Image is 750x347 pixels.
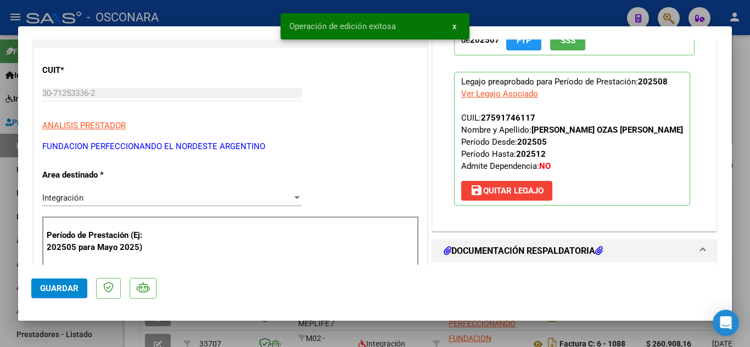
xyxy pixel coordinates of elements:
[470,186,544,196] span: Quitar Legajo
[517,137,547,147] strong: 202505
[42,140,419,153] p: FUNDACION PERFECCIONANDO EL NORDESTE ARGENTINO
[531,125,683,135] strong: [PERSON_NAME] OZAS [PERSON_NAME]
[42,64,155,77] p: CUIT
[289,21,396,32] span: Operación de edición exitosa
[470,35,500,45] strong: 202507
[517,36,531,45] span: FTP
[550,30,585,50] button: SSS
[433,240,716,262] mat-expansion-panel-header: DOCUMENTACIÓN RESPALDATORIA
[454,72,690,206] p: Legajo preaprobado para Período de Prestación:
[42,121,126,130] span: ANALISIS PRESTADOR
[539,161,551,171] strong: NO
[42,193,83,203] span: Integración
[42,169,155,181] p: Area destinado *
[470,184,483,197] mat-icon: save
[506,30,541,50] button: FTP
[444,244,603,258] h1: DOCUMENTACIÓN RESPALDATORIA
[561,36,575,45] span: SSS
[481,112,535,124] div: 27591746117
[40,283,79,293] span: Guardar
[713,310,739,336] div: Open Intercom Messenger
[461,181,552,201] button: Quitar Legajo
[461,113,683,171] span: CUIL: Nombre y Apellido: Período Desde: Período Hasta: Admite Dependencia:
[31,278,87,298] button: Guardar
[444,16,465,36] button: x
[516,149,546,159] strong: 202512
[47,229,157,254] p: Período de Prestación (Ej: 202505 para Mayo 2025)
[461,88,538,100] div: Ver Legajo Asociado
[638,77,668,87] strong: 202508
[452,21,456,31] span: x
